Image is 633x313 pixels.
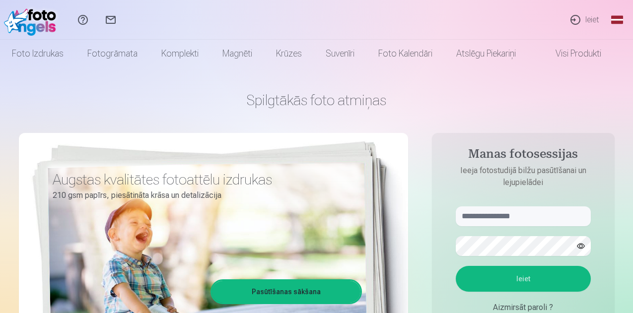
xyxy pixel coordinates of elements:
[264,40,314,67] a: Krūzes
[456,266,591,292] button: Ieiet
[446,147,601,165] h4: Manas fotosessijas
[528,40,613,67] a: Visi produkti
[149,40,211,67] a: Komplekti
[211,40,264,67] a: Magnēti
[19,91,615,109] h1: Spilgtākās foto atmiņas
[444,40,528,67] a: Atslēgu piekariņi
[314,40,366,67] a: Suvenīri
[366,40,444,67] a: Foto kalendāri
[446,165,601,188] p: Ieeja fotostudijā bilžu pasūtīšanai un lejupielādei
[75,40,149,67] a: Fotogrāmata
[53,171,354,188] h3: Augstas kvalitātes fotoattēlu izdrukas
[4,4,61,36] img: /fa1
[53,188,354,202] p: 210 gsm papīrs, piesātināta krāsa un detalizācija
[212,281,360,303] a: Pasūtīšanas sākšana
